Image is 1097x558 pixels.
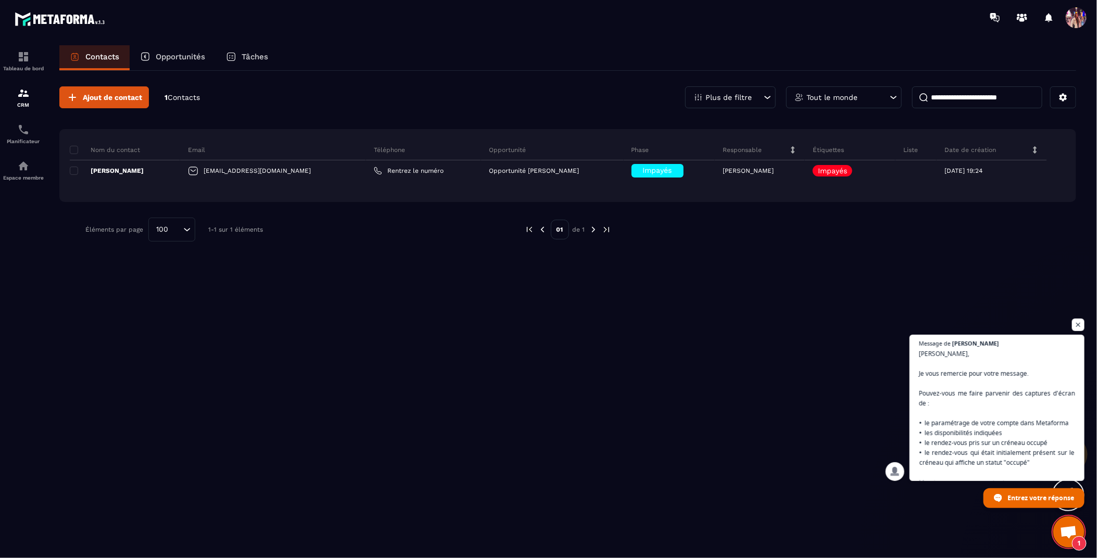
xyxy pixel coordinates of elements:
[538,225,547,234] img: prev
[17,87,30,99] img: formation
[188,146,205,154] p: Email
[525,225,534,234] img: prev
[153,224,172,235] span: 100
[148,218,195,242] div: Search for option
[1072,536,1087,551] span: 1
[589,225,598,234] img: next
[3,102,44,108] p: CRM
[156,52,205,61] p: Opportunités
[17,50,30,63] img: formation
[15,9,108,29] img: logo
[374,146,405,154] p: Téléphone
[3,79,44,116] a: formationformationCRM
[806,94,858,101] p: Tout le monde
[83,92,142,103] span: Ajout de contact
[3,138,44,144] p: Planificateur
[632,146,649,154] p: Phase
[573,225,585,234] p: de 1
[952,340,999,346] span: [PERSON_NAME]
[85,226,143,233] p: Éléments par page
[813,146,844,154] p: Étiquettes
[489,146,526,154] p: Opportunité
[59,86,149,108] button: Ajout de contact
[818,167,847,174] p: Impayés
[59,45,130,70] a: Contacts
[70,167,144,175] p: [PERSON_NAME]
[3,116,44,152] a: schedulerschedulerPlanificateur
[70,146,140,154] p: Nom du contact
[130,45,216,70] a: Opportunités
[944,146,996,154] p: Date de création
[551,220,569,239] p: 01
[919,340,951,346] span: Message de
[903,146,918,154] p: Liste
[3,152,44,188] a: automationsautomationsEspace membre
[172,224,181,235] input: Search for option
[489,167,579,174] p: Opportunité [PERSON_NAME]
[3,66,44,71] p: Tableau de bord
[242,52,268,61] p: Tâches
[165,93,200,103] p: 1
[17,123,30,136] img: scheduler
[3,175,44,181] p: Espace membre
[85,52,119,61] p: Contacts
[705,94,752,101] p: Plus de filtre
[1007,489,1074,507] span: Entrez votre réponse
[919,349,1075,517] span: [PERSON_NAME], Je vous remercie pour votre message. Pouvez-vous me faire parvenir des captures d'...
[216,45,279,70] a: Tâches
[168,93,200,102] span: Contacts
[17,160,30,172] img: automations
[723,146,762,154] p: Responsable
[723,167,774,174] p: [PERSON_NAME]
[208,226,263,233] p: 1-1 sur 1 éléments
[643,166,672,174] span: Impayés
[3,43,44,79] a: formationformationTableau de bord
[944,167,982,174] p: [DATE] 19:24
[1053,516,1085,548] div: Ouvrir le chat
[602,225,611,234] img: next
